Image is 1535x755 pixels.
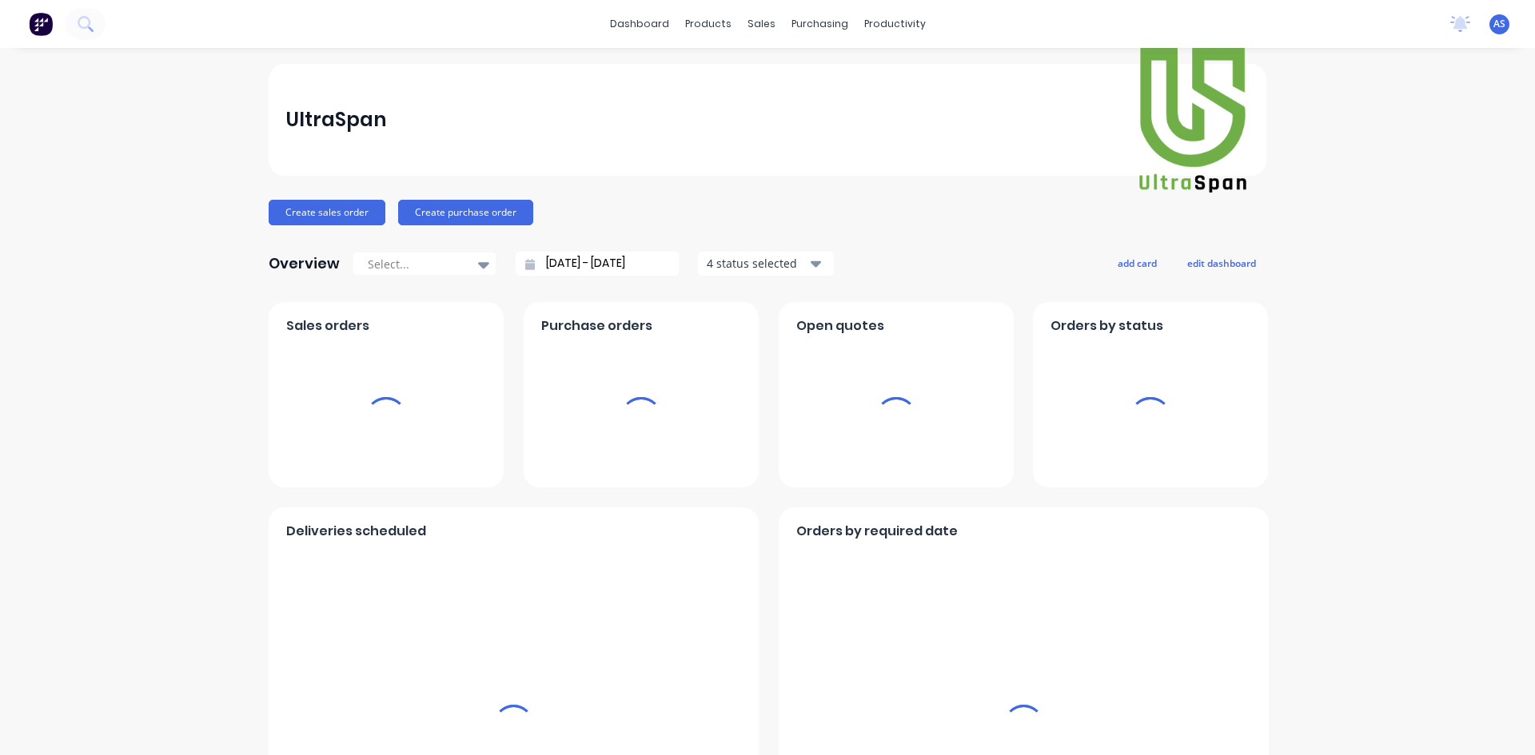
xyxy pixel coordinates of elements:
[286,316,369,336] span: Sales orders
[856,12,934,36] div: productivity
[269,200,385,225] button: Create sales order
[1051,316,1163,336] span: Orders by status
[269,248,340,280] div: Overview
[783,12,856,36] div: purchasing
[796,316,884,336] span: Open quotes
[707,255,807,272] div: 4 status selected
[398,200,533,225] button: Create purchase order
[1137,44,1249,197] img: UltraSpan
[698,252,834,276] button: 4 status selected
[1493,17,1505,31] span: AS
[796,522,958,541] span: Orders by required date
[541,316,652,336] span: Purchase orders
[29,12,53,36] img: Factory
[740,12,783,36] div: sales
[677,12,740,36] div: products
[1107,252,1167,273] button: add card
[286,104,386,136] div: UltraSpan
[1177,252,1266,273] button: edit dashboard
[286,522,426,541] span: Deliveries scheduled
[602,12,677,36] a: dashboard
